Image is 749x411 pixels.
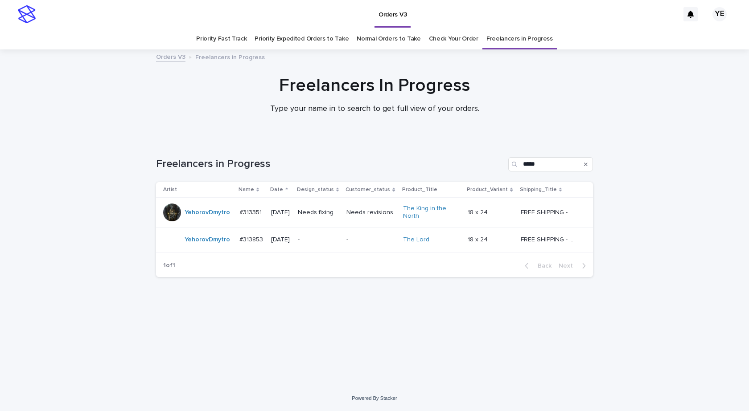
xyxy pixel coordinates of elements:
[346,185,390,195] p: Customer_status
[486,28,553,49] a: Freelancers in Progress
[18,5,36,23] img: stacker-logo-s-only.png
[429,28,478,49] a: Check Your Order
[403,236,429,244] a: The Lord
[402,185,437,195] p: Product_Title
[352,395,397,401] a: Powered By Stacker
[521,234,578,244] p: FREE SHIPPING - preview in 1-2 business days, after your approval delivery will take 5-10 b.d.
[520,185,557,195] p: Shipping_Title
[156,75,593,96] h1: Freelancers In Progress
[185,236,230,244] a: YehorovDmytro
[239,234,265,244] p: #313853
[271,209,291,216] p: [DATE]
[271,236,291,244] p: [DATE]
[555,262,593,270] button: Next
[195,52,265,61] p: Freelancers in Progress
[403,205,459,220] a: The King in the North
[185,209,230,216] a: YehorovDmytro
[156,158,505,171] h1: Freelancers in Progress
[346,236,396,244] p: -
[156,51,185,61] a: Orders V3
[357,28,421,49] a: Normal Orders to Take
[467,185,508,195] p: Product_Variant
[239,207,263,216] p: #313351
[532,263,551,269] span: Back
[508,157,593,171] input: Search
[156,198,593,228] tr: YehorovDmytro #313351#313351 [DATE]Needs fixingNeeds revisionsThe King in the North 18 x 2418 x 2...
[196,28,247,49] a: Priority Fast Track
[468,234,490,244] p: 18 x 24
[346,209,396,216] p: Needs revisions
[156,227,593,252] tr: YehorovDmytro #313853#313853 [DATE]--The Lord 18 x 2418 x 24 FREE SHIPPING - preview in 1-2 busin...
[297,185,334,195] p: Design_status
[468,207,490,216] p: 18 x 24
[239,185,254,195] p: Name
[298,236,339,244] p: -
[521,207,578,216] p: FREE SHIPPING - preview in 1-2 business days, after your approval delivery will take 5-10 b.d.
[196,104,553,114] p: Type your name in to search to get full view of your orders.
[156,255,182,277] p: 1 of 1
[255,28,349,49] a: Priority Expedited Orders to Take
[518,262,555,270] button: Back
[712,7,727,21] div: YE
[298,209,339,216] p: Needs fixing
[559,263,578,269] span: Next
[270,185,283,195] p: Date
[163,185,177,195] p: Artist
